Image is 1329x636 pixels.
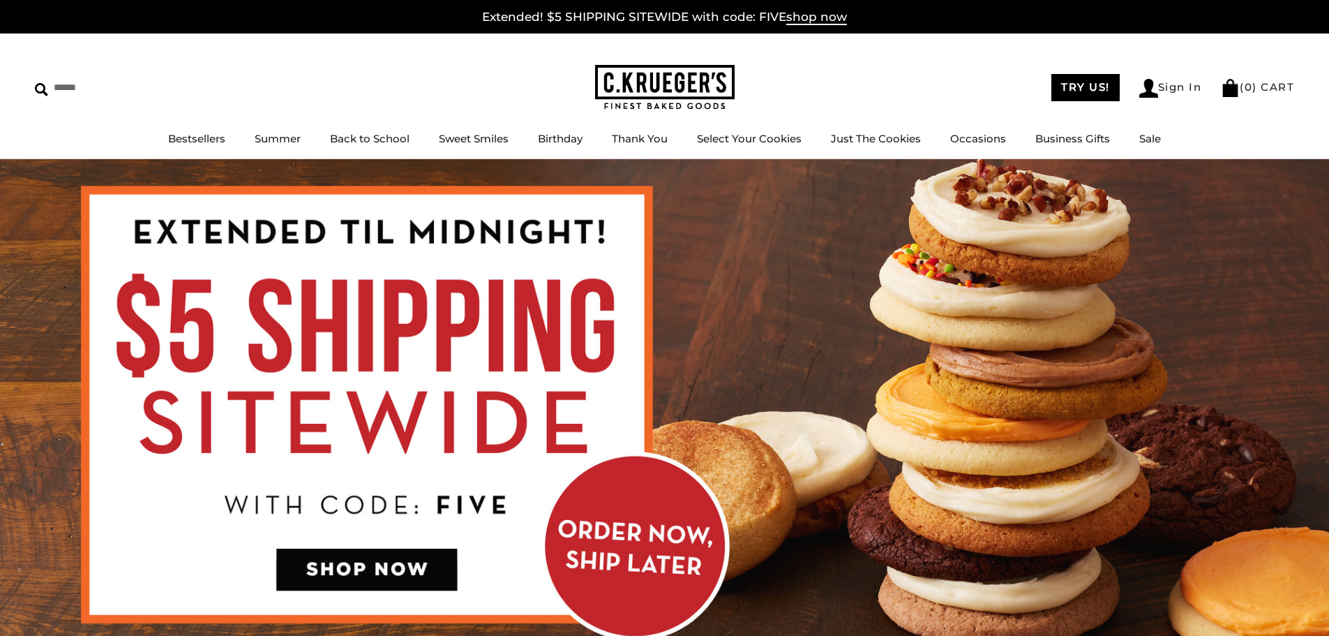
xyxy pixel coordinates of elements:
[1245,80,1253,94] span: 0
[697,132,802,145] a: Select Your Cookies
[168,132,225,145] a: Bestsellers
[1221,79,1240,97] img: Bag
[1139,79,1202,98] a: Sign In
[1051,74,1120,101] a: TRY US!
[1139,132,1161,145] a: Sale
[439,132,509,145] a: Sweet Smiles
[1221,80,1294,94] a: (0) CART
[330,132,410,145] a: Back to School
[950,132,1006,145] a: Occasions
[35,83,48,96] img: Search
[831,132,921,145] a: Just The Cookies
[1139,79,1158,98] img: Account
[786,10,847,25] span: shop now
[35,77,201,98] input: Search
[1035,132,1110,145] a: Business Gifts
[595,65,735,110] img: C.KRUEGER'S
[255,132,301,145] a: Summer
[612,132,668,145] a: Thank You
[482,10,847,25] a: Extended! $5 SHIPPING SITEWIDE with code: FIVEshop now
[538,132,583,145] a: Birthday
